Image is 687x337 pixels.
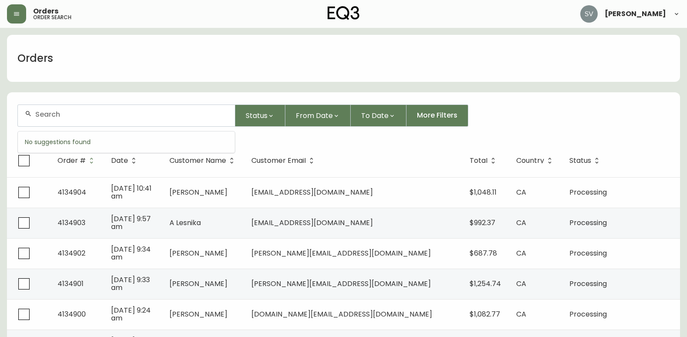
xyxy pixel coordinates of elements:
span: [PERSON_NAME] [169,279,227,289]
span: Customer Name [169,158,226,163]
span: [DATE] 9:33 am [111,275,150,293]
span: 4134904 [58,187,86,197]
span: [DATE] 9:57 am [111,214,151,232]
span: CA [516,279,526,289]
span: Date [111,157,139,165]
span: [PERSON_NAME][EMAIL_ADDRESS][DOMAIN_NAME] [251,279,431,289]
span: To Date [361,110,389,121]
button: Status [235,104,285,127]
span: Total [470,157,499,165]
button: More Filters [406,104,468,127]
span: [DATE] 10:41 am [111,183,152,201]
span: Processing [569,218,607,228]
span: Customer Name [169,157,237,165]
div: No suggestions found [18,131,235,153]
span: [PERSON_NAME] [169,248,227,258]
span: [EMAIL_ADDRESS][DOMAIN_NAME] [251,187,373,197]
span: CA [516,248,526,258]
span: Date [111,158,128,163]
span: Processing [569,309,607,319]
span: [PERSON_NAME] [169,309,227,319]
span: Country [516,158,544,163]
span: Order # [58,158,86,163]
span: [DOMAIN_NAME][EMAIL_ADDRESS][DOMAIN_NAME] [251,309,432,319]
span: $687.78 [470,248,497,258]
span: More Filters [417,111,457,120]
span: Customer Email [251,158,306,163]
button: To Date [351,104,406,127]
span: [PERSON_NAME] [169,187,227,197]
span: $992.37 [470,218,495,228]
span: $1,254.74 [470,279,501,289]
span: Orders [33,8,58,15]
span: Status [246,110,267,121]
span: CA [516,309,526,319]
span: [PERSON_NAME][EMAIL_ADDRESS][DOMAIN_NAME] [251,248,431,258]
h5: order search [33,15,71,20]
h1: Orders [17,51,53,66]
img: 0ef69294c49e88f033bcbeb13310b844 [580,5,598,23]
span: CA [516,218,526,228]
span: Order # [58,157,97,165]
span: [DATE] 9:24 am [111,305,151,323]
span: 4134903 [58,218,85,228]
span: 4134901 [58,279,84,289]
span: A Lesnika [169,218,201,228]
span: Processing [569,279,607,289]
span: $1,048.11 [470,187,497,197]
span: 4134902 [58,248,85,258]
span: Total [470,158,487,163]
span: Processing [569,248,607,258]
span: Status [569,158,591,163]
span: Country [516,157,555,165]
span: Customer Email [251,157,317,165]
span: [PERSON_NAME] [605,10,666,17]
span: Status [569,157,602,165]
span: $1,082.77 [470,309,500,319]
span: [DATE] 9:34 am [111,244,151,262]
span: From Date [296,110,333,121]
span: CA [516,187,526,197]
span: Processing [569,187,607,197]
button: From Date [285,104,351,127]
span: 4134900 [58,309,86,319]
span: [EMAIL_ADDRESS][DOMAIN_NAME] [251,218,373,228]
input: Search [35,110,228,118]
img: logo [328,6,360,20]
